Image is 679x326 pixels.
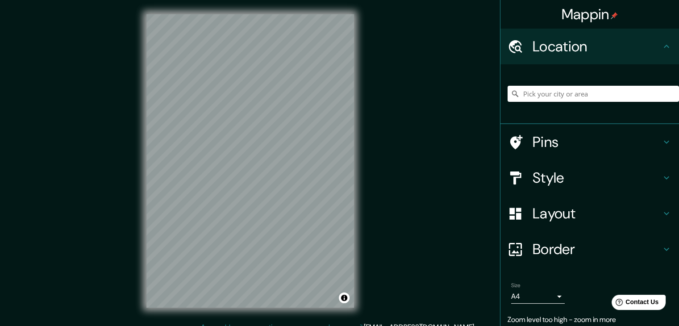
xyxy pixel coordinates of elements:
iframe: Help widget launcher [600,291,669,316]
h4: Layout [533,205,661,222]
div: Layout [500,196,679,231]
h4: Pins [533,133,661,151]
h4: Border [533,240,661,258]
div: Border [500,231,679,267]
button: Toggle attribution [339,293,350,303]
div: Pins [500,124,679,160]
h4: Location [533,38,661,55]
div: Location [500,29,679,64]
canvas: Map [146,14,354,308]
label: Size [511,282,521,289]
input: Pick your city or area [508,86,679,102]
h4: Mappin [562,5,618,23]
div: Style [500,160,679,196]
p: Zoom level too high - zoom in more [508,314,672,325]
img: pin-icon.png [611,12,618,19]
h4: Style [533,169,661,187]
div: A4 [511,289,565,304]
